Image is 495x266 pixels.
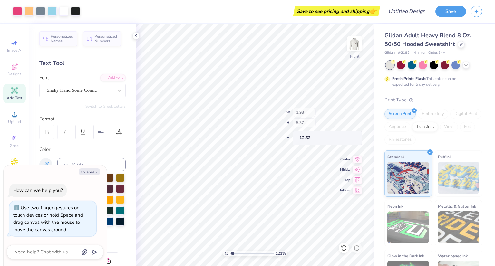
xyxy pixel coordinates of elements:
[438,252,468,259] span: Water based Ink
[387,203,403,210] span: Neon Ink
[339,167,350,172] span: Middle
[418,109,448,119] div: Embroidery
[460,122,475,132] div: Foil
[438,203,476,210] span: Metallic & Glitter Ink
[7,95,22,100] span: Add Text
[435,6,466,17] button: Save
[350,53,359,59] div: Front
[384,50,395,56] span: Gildan
[413,50,445,56] span: Minimum Order: 24 +
[7,71,22,77] span: Designs
[450,109,481,119] div: Digital Print
[392,76,426,81] strong: Fresh Prints Flash:
[387,252,424,259] span: Glow in the Dark Ink
[39,115,126,123] div: Format
[13,187,63,194] div: How can we help you?
[8,119,21,124] span: Upload
[412,122,438,132] div: Transfers
[369,7,376,15] span: 👉
[7,48,22,53] span: Image AI
[79,168,100,175] button: Collapse
[100,74,126,81] div: Add Font
[276,251,286,256] span: 121 %
[387,211,429,243] img: Neon Ink
[51,34,73,43] span: Personalized Names
[438,153,451,160] span: Puff Ink
[339,178,350,182] span: Top
[39,74,49,81] label: Font
[387,153,404,160] span: Standard
[392,76,471,87] div: This color can be expedited for 5 day delivery.
[339,157,350,162] span: Center
[339,188,350,193] span: Bottom
[384,96,482,104] div: Print Type
[438,211,480,243] img: Metallic & Glitter Ink
[387,162,429,194] img: Standard
[39,59,126,68] div: Text Tool
[13,204,83,233] div: Use two-finger gestures on touch devices or hold Space and drag canvas with the mouse to move the...
[3,167,26,177] span: Clipart & logos
[383,5,431,18] input: Untitled Design
[384,109,416,119] div: Screen Print
[384,122,410,132] div: Applique
[94,34,117,43] span: Personalized Numbers
[295,6,378,16] div: Save to see pricing and shipping
[384,32,471,48] span: Gildan Adult Heavy Blend 8 Oz. 50/50 Hooded Sweatshirt
[438,162,480,194] img: Puff Ink
[57,158,126,171] input: e.g. 7428 c
[85,104,126,109] button: Switch to Greek Letters
[384,135,416,145] div: Rhinestones
[348,37,361,50] img: Front
[398,50,410,56] span: # G185
[39,146,126,153] div: Color
[10,143,20,148] span: Greek
[440,122,458,132] div: Vinyl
